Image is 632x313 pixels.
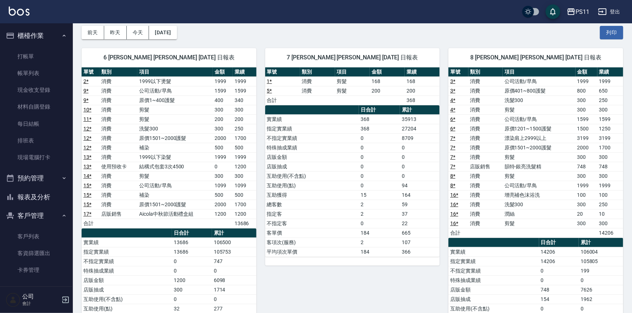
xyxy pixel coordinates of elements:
[576,200,597,209] td: 300
[99,209,137,219] td: 店販銷售
[448,228,468,238] td: 合計
[597,86,623,95] td: 650
[576,7,589,16] div: PS11
[213,86,232,95] td: 1599
[265,114,359,124] td: 實業績
[579,247,623,257] td: 106004
[212,294,256,304] td: 0
[597,133,623,143] td: 3199
[597,95,623,105] td: 250
[233,95,256,105] td: 340
[597,124,623,133] td: 1250
[370,86,405,95] td: 200
[213,209,232,219] td: 1200
[3,65,70,82] a: 帳單列表
[82,257,172,266] td: 不指定實業績
[576,162,597,171] td: 748
[448,67,468,77] th: 單號
[359,124,400,133] td: 368
[503,67,576,77] th: 項目
[212,275,256,285] td: 6098
[99,105,137,114] td: 消費
[3,282,70,301] button: 行銷工具
[335,77,370,86] td: 剪髮
[468,124,503,133] td: 消費
[213,143,232,152] td: 500
[405,95,440,105] td: 368
[265,152,359,162] td: 店販金額
[503,133,576,143] td: 漂染肩上2999以上
[233,171,256,181] td: 300
[576,152,597,162] td: 300
[400,143,440,152] td: 0
[359,152,400,162] td: 0
[539,266,579,275] td: 0
[579,294,623,304] td: 1962
[137,171,213,181] td: 剪髮
[3,206,70,225] button: 客戶管理
[400,171,440,181] td: 0
[576,105,597,114] td: 300
[503,143,576,152] td: 原價1501~2000護髮
[265,67,440,105] table: a dense table
[576,219,597,228] td: 300
[137,105,213,114] td: 剪髮
[99,162,137,171] td: 使用預收卡
[212,285,256,294] td: 1714
[597,114,623,124] td: 1599
[448,67,623,238] table: a dense table
[300,77,335,86] td: 消費
[213,133,232,143] td: 2000
[400,219,440,228] td: 22
[400,238,440,247] td: 107
[3,82,70,98] a: 現金收支登錄
[9,7,30,16] img: Logo
[265,162,359,171] td: 店販抽成
[213,200,232,209] td: 2000
[400,152,440,162] td: 0
[600,26,623,39] button: 列印
[359,114,400,124] td: 368
[265,238,359,247] td: 客項次(服務)
[233,143,256,152] td: 500
[400,133,440,143] td: 8709
[137,200,213,209] td: 原價1501~2000護髮
[405,67,440,77] th: 業績
[265,95,300,105] td: 合計
[265,190,359,200] td: 互助獲得
[213,181,232,190] td: 1099
[457,54,615,61] span: 8 [PERSON_NAME] [PERSON_NAME] [DATE] 日報表
[82,266,172,275] td: 特殊抽成業績
[99,143,137,152] td: 消費
[468,152,503,162] td: 消費
[3,26,70,45] button: 櫃檯作業
[300,86,335,95] td: 消費
[448,275,539,285] td: 特殊抽成業績
[3,98,70,115] a: 材料自購登錄
[212,238,256,247] td: 106500
[503,171,576,181] td: 剪髮
[99,133,137,143] td: 消費
[233,133,256,143] td: 1700
[213,77,232,86] td: 1999
[3,169,70,188] button: 預約管理
[359,200,400,209] td: 2
[82,67,256,228] table: a dense table
[3,228,70,245] a: 客戶列表
[546,4,560,19] button: save
[82,294,172,304] td: 互助使用(不含點)
[265,209,359,219] td: 指定客
[265,171,359,181] td: 互助使用(不含點)
[233,152,256,162] td: 1999
[265,124,359,133] td: 指定實業績
[400,228,440,238] td: 665
[212,228,256,238] th: 累計
[468,209,503,219] td: 消費
[3,262,70,278] a: 卡券管理
[233,77,256,86] td: 1999
[579,238,623,247] th: 累計
[576,124,597,133] td: 1500
[3,245,70,262] a: 客資篩選匯出
[468,162,503,171] td: 店販銷售
[576,209,597,219] td: 20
